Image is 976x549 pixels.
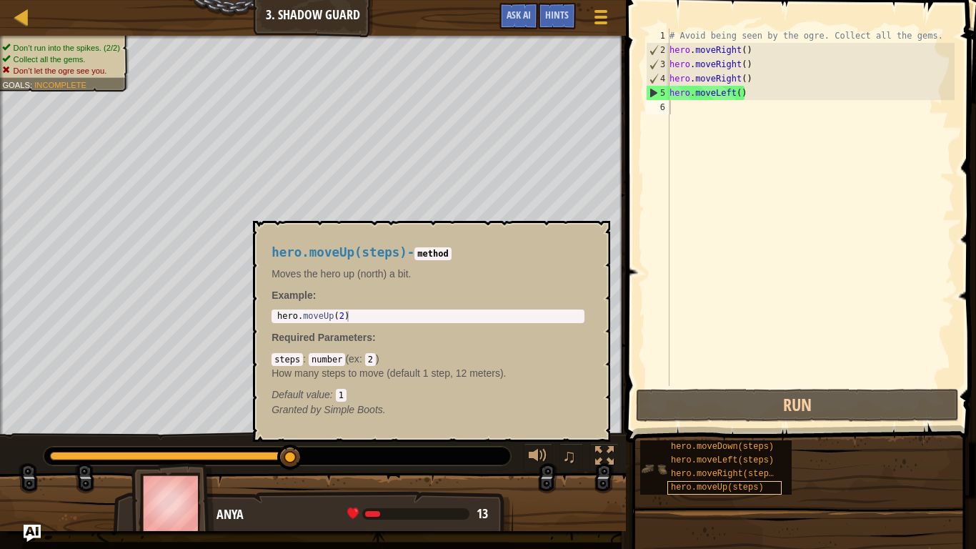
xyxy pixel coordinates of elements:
[671,469,779,479] span: hero.moveRight(steps)
[372,332,376,343] span: :
[545,8,569,21] span: Hints
[507,8,531,21] span: Ask AI
[272,352,584,402] div: ( )
[2,54,120,65] li: Collect all the gems.
[34,80,86,89] span: Incomplete
[359,353,365,365] span: :
[414,247,451,260] code: method
[272,353,303,366] code: steps
[365,353,376,366] code: 2
[30,80,34,89] span: :
[330,389,336,400] span: :
[583,3,619,36] button: Show game menu
[2,65,120,76] li: Don’t let the ogre see you.
[272,366,584,380] p: How many steps to move (default 1 step, 12 meters).
[309,353,345,366] code: number
[477,505,488,523] span: 13
[303,353,309,365] span: :
[2,42,120,54] li: Don’t run into the spikes.
[559,443,584,473] button: ♫
[14,54,86,64] span: Collect all the gems.
[24,525,41,542] button: Ask AI
[671,483,764,493] span: hero.moveUp(steps)
[14,43,120,52] span: Don’t run into the spikes. (2/2)
[272,290,313,301] span: Example
[14,66,107,75] span: Don’t let the ogre see you.
[272,389,330,400] span: Default value
[562,445,577,467] span: ♫
[216,505,499,524] div: Anya
[272,290,316,301] strong: :
[272,404,386,415] em: Simple Boots.
[647,86,669,100] div: 5
[640,455,667,483] img: portrait.png
[272,267,584,281] p: Moves the hero up (north) a bit.
[590,443,619,473] button: Toggle fullscreen
[336,389,347,402] code: 1
[646,100,669,114] div: 6
[499,3,538,29] button: Ask AI
[671,442,774,452] span: hero.moveDown(steps)
[671,455,774,465] span: hero.moveLeft(steps)
[647,43,669,57] div: 2
[647,71,669,86] div: 4
[524,443,552,473] button: Adjust volume
[131,463,214,543] img: thang_avatar_frame.png
[636,389,959,422] button: Run
[347,508,488,520] div: health: 13 / 88
[272,404,324,415] span: Granted by
[272,246,584,259] h4: -
[2,80,30,89] span: Goals
[272,332,372,343] span: Required Parameters
[647,57,669,71] div: 3
[646,29,669,43] div: 1
[349,353,359,365] span: ex
[272,245,407,259] span: hero.moveUp(steps)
